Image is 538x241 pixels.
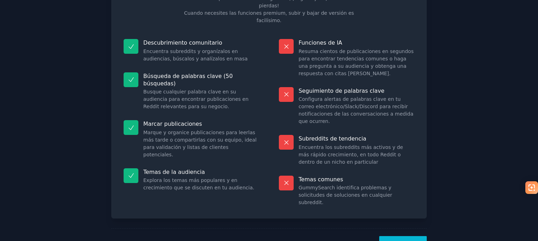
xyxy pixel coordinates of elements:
font: Explora los temas más populares y en crecimiento que se discuten en tu audiencia. [143,177,254,190]
font: Resuma cientos de publicaciones en segundos para encontrar tendencias comunes o haga una pregunta... [299,48,414,76]
font: Seguimiento de palabras clave [299,87,384,94]
font: Marcar publicaciones [143,120,202,127]
font: Temas comunes [299,176,343,183]
font: Encuentra subreddits y organízalos en audiencias, búscalos y analízalos en masa [143,48,248,61]
font: Busque cualquier palabra clave en su audiencia para encontrar publicaciones en Reddit relevantes ... [143,89,249,109]
font: Encuentra los subreddits más activos y de más rápido crecimiento, en todo Reddit o dentro de un n... [299,144,403,165]
font: Marque y organice publicaciones para leerlas más tarde o compartirlas con su equipo, ideal para v... [143,130,257,157]
font: Descubrimiento comunitario [143,39,222,46]
font: Cuando necesites las funciones premium, subir y bajar de versión es facilísimo. [184,10,354,23]
font: Subreddits de tendencia [299,135,366,142]
font: Búsqueda de palabras clave (50 búsquedas) [143,73,233,87]
font: Configura alertas de palabras clave en tu correo electrónico/Slack/Discord para recibir notificac... [299,96,413,124]
font: Temas de la audiencia [143,169,205,175]
font: GummySearch identifica problemas y solicitudes de soluciones en cualquier subreddit. [299,185,392,205]
font: Funciones de IA [299,39,342,46]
